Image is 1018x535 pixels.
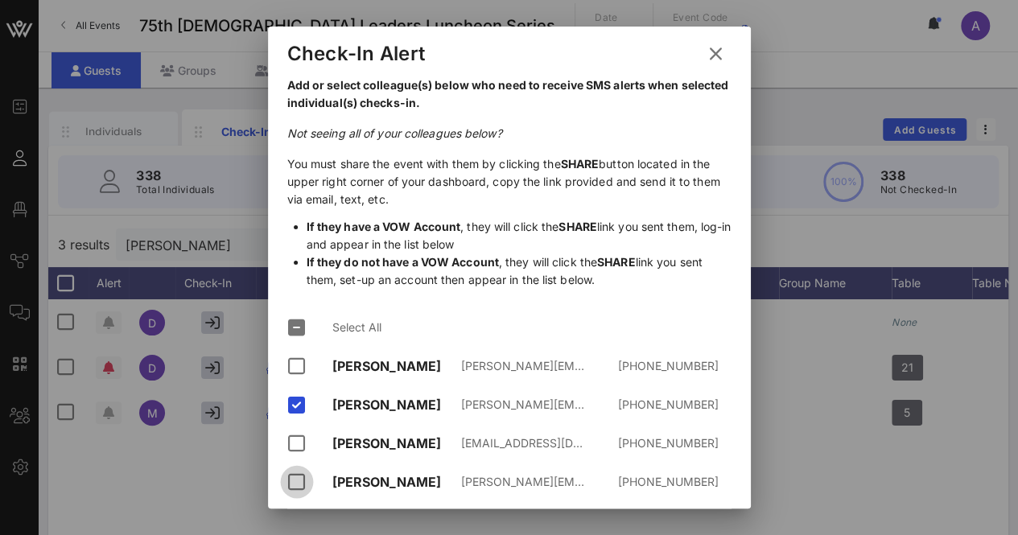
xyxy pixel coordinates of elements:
li: , they will click the link you sent them, set-up an account then appear in the list below. [307,253,732,289]
p: Add or select colleague(s) below who need to receive SMS alerts when selected individual(s) check... [287,76,732,112]
div: [PERSON_NAME][EMAIL_ADDRESS][DOMAIN_NAME] [461,475,590,489]
div: [PHONE_NUMBER] [590,398,719,412]
span: SHARE [597,255,636,269]
div: [PHONE_NUMBER] [590,475,719,489]
div: [EMAIL_ADDRESS][DOMAIN_NAME] [461,437,590,451]
div: [PHONE_NUMBER] [590,437,719,451]
span: SHARE [561,157,600,171]
li: , they will click the link you sent them, log-in and appear in the list below [307,218,732,253]
div: [PERSON_NAME][EMAIL_ADDRESS][DOMAIN_NAME] [461,360,590,373]
span: If they have a VOW Account [307,220,461,233]
div: [PERSON_NAME] [332,359,461,374]
p: Not seeing all of your colleagues below? [287,125,732,142]
div: [PERSON_NAME][EMAIL_ADDRESS][DOMAIN_NAME] [461,398,590,412]
div: [PERSON_NAME] [332,475,461,490]
span: If they do not have a VOW Account [307,255,499,269]
div: [PERSON_NAME] [332,436,461,451]
div: Check-In Alert [287,42,426,66]
span: SHARE [558,220,597,233]
div: [PERSON_NAME] [332,397,461,413]
div: Select All [332,321,719,335]
div: [PHONE_NUMBER] [590,360,719,373]
p: You must share the event with them by clicking the button located in the upper right corner of yo... [287,155,732,289]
